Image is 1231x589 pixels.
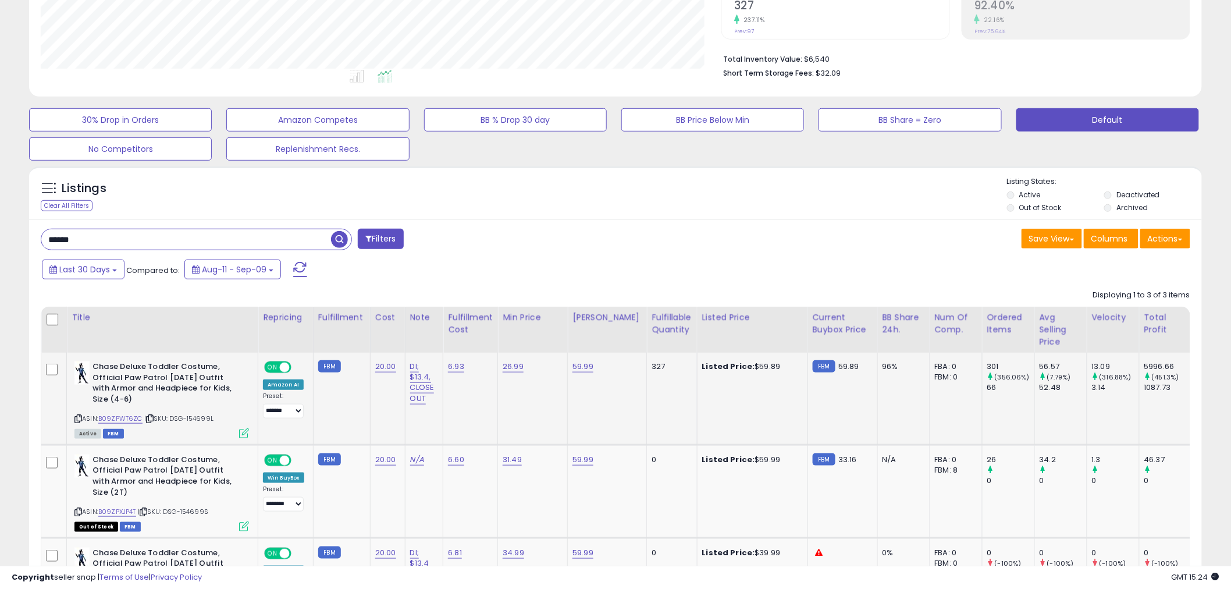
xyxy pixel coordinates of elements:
small: 22.16% [980,16,1005,24]
span: All listings that are currently out of stock and unavailable for purchase on Amazon [74,522,118,532]
button: Actions [1140,229,1190,249]
a: DI; $13.4 [410,547,429,569]
div: FBA: 0 [935,548,973,558]
button: Last 30 Days [42,260,124,279]
img: 4132utyNQvL._SL40_.jpg [74,548,90,571]
div: Preset: [263,485,304,512]
span: | SKU: DSG-154699L [144,414,214,423]
div: Velocity [1092,311,1134,324]
div: 56.57 [1040,361,1087,372]
b: Chase Deluxe Toddler Costume, Official Paw Patrol [DATE] Outfit with Armor and Headpiece for Kids... [92,361,234,407]
button: 30% Drop in Orders [29,108,212,132]
small: Prev: 97 [734,28,754,35]
a: N/A [410,454,424,466]
b: Listed Price: [702,361,755,372]
div: FBM: 8 [935,465,973,476]
div: Repricing [263,311,308,324]
a: Terms of Use [99,572,149,583]
div: Clear All Filters [41,200,92,211]
div: 0 [1092,476,1139,486]
img: 4132utyNQvL._SL40_.jpg [74,455,90,478]
a: 6.81 [448,547,462,559]
a: 20.00 [375,547,396,559]
button: Filters [358,229,403,249]
b: Listed Price: [702,454,755,465]
div: 0 [987,548,1034,558]
a: 6.60 [448,454,464,466]
button: BB % Drop 30 day [424,108,607,132]
div: 34.2 [1040,455,1087,465]
small: FBM [318,547,341,559]
div: 0 [652,548,688,558]
label: Active [1019,190,1041,200]
span: FBM [103,429,124,439]
b: Chase Deluxe Toddler Costume, Official Paw Patrol [DATE] Outfit with Armor and Headpiece for Kids... [92,455,234,501]
div: Fulfillable Quantity [652,311,692,336]
div: 0 [1092,548,1139,558]
button: BB Price Below Min [621,108,804,132]
div: Fulfillment [318,311,365,324]
div: $39.99 [702,548,799,558]
div: 66 [987,382,1034,393]
div: $59.99 [702,455,799,465]
div: 52.48 [1040,382,1087,393]
div: FBM: 0 [935,372,973,382]
label: Archived [1116,203,1148,212]
small: FBM [813,360,835,372]
small: (7.79%) [1047,372,1071,382]
b: Total Inventory Value: [723,54,802,64]
small: FBM [813,453,835,466]
small: (316.88%) [1100,372,1132,382]
span: 59.89 [838,361,859,372]
a: DI; $13.4, CLOSE OUT [410,361,435,405]
div: 46.37 [1144,455,1191,465]
div: 1.3 [1092,455,1139,465]
div: 0 [987,476,1034,486]
img: 4132utyNQvL._SL40_.jpg [74,361,90,385]
span: ON [265,548,280,558]
span: 33.16 [838,454,857,465]
div: Listed Price [702,311,803,324]
span: $32.09 [816,68,841,79]
span: | SKU: DSG-154699S [138,507,208,516]
div: Fulfillment Cost [448,311,493,336]
a: B09ZPWT6ZC [98,414,143,424]
small: Prev: 75.64% [974,28,1005,35]
button: Replenishment Recs. [226,137,409,161]
a: 59.99 [572,361,593,372]
div: Current Buybox Price [813,311,873,336]
div: 301 [987,361,1034,372]
a: 20.00 [375,361,396,372]
div: Avg Selling Price [1040,311,1082,348]
strong: Copyright [12,572,54,583]
div: Displaying 1 to 3 of 3 items [1093,290,1190,301]
a: 59.99 [572,454,593,466]
b: Listed Price: [702,547,755,558]
div: 13.09 [1092,361,1139,372]
div: 0% [883,548,921,558]
a: 34.99 [503,547,524,559]
div: FBA: 0 [935,455,973,465]
button: Save View [1022,229,1082,249]
div: 1087.73 [1144,382,1191,393]
div: 96% [883,361,921,372]
button: Default [1016,108,1199,132]
div: 3.14 [1092,382,1139,393]
small: FBM [318,453,341,466]
span: FBM [120,522,141,532]
span: OFF [290,363,308,372]
label: Deactivated [1116,190,1160,200]
span: ON [265,363,280,372]
div: FBA: 0 [935,361,973,372]
div: seller snap | | [12,572,202,583]
div: Preset: [263,392,304,418]
div: Title [72,311,253,324]
button: Amazon Competes [226,108,409,132]
div: Amazon AI [263,379,304,390]
span: OFF [290,548,308,558]
button: Columns [1084,229,1139,249]
span: Compared to: [126,265,180,276]
div: ASIN: [74,361,249,437]
span: Last 30 Days [59,264,110,275]
p: Listing States: [1007,176,1202,187]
